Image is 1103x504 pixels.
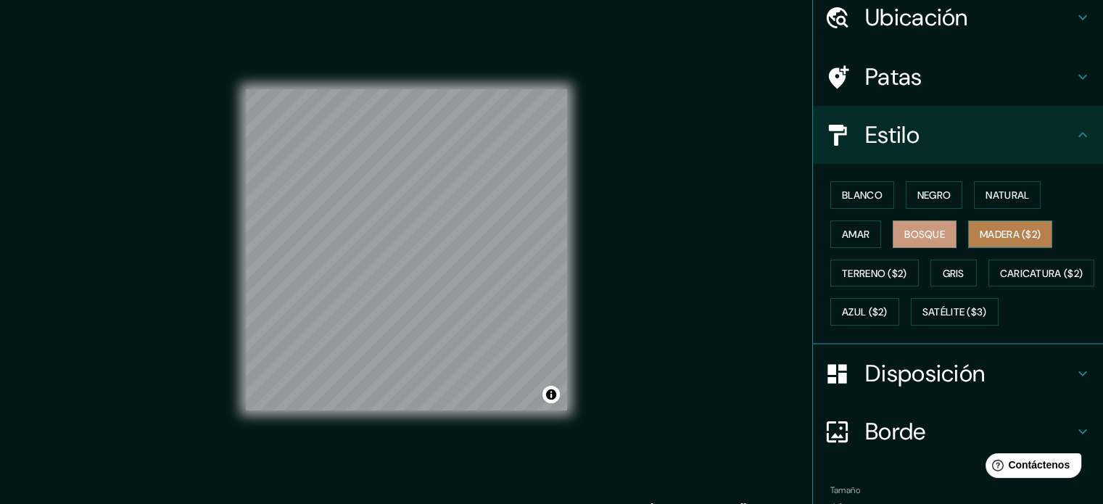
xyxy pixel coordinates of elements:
[830,484,860,496] font: Tamaño
[911,298,999,326] button: Satélite ($3)
[865,2,968,33] font: Ubicación
[974,181,1041,209] button: Natural
[904,228,945,241] font: Bosque
[842,306,888,319] font: Azul ($2)
[842,189,883,202] font: Blanco
[830,260,919,287] button: Terreno ($2)
[974,447,1087,488] iframe: Lanzador de widgets de ayuda
[842,267,907,280] font: Terreno ($2)
[865,62,922,92] font: Patas
[830,220,881,248] button: Amar
[865,416,926,447] font: Borde
[813,48,1103,106] div: Patas
[813,106,1103,164] div: Estilo
[813,344,1103,402] div: Disposición
[893,220,957,248] button: Bosque
[943,267,964,280] font: Gris
[922,306,987,319] font: Satélite ($3)
[865,120,920,150] font: Estilo
[842,228,869,241] font: Amar
[542,386,560,403] button: Activar o desactivar atribución
[906,181,963,209] button: Negro
[865,358,985,389] font: Disposición
[988,260,1095,287] button: Caricatura ($2)
[830,298,899,326] button: Azul ($2)
[980,228,1041,241] font: Madera ($2)
[986,189,1029,202] font: Natural
[968,220,1052,248] button: Madera ($2)
[813,402,1103,460] div: Borde
[246,89,567,410] canvas: Mapa
[930,260,977,287] button: Gris
[830,181,894,209] button: Blanco
[1000,267,1083,280] font: Caricatura ($2)
[917,189,951,202] font: Negro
